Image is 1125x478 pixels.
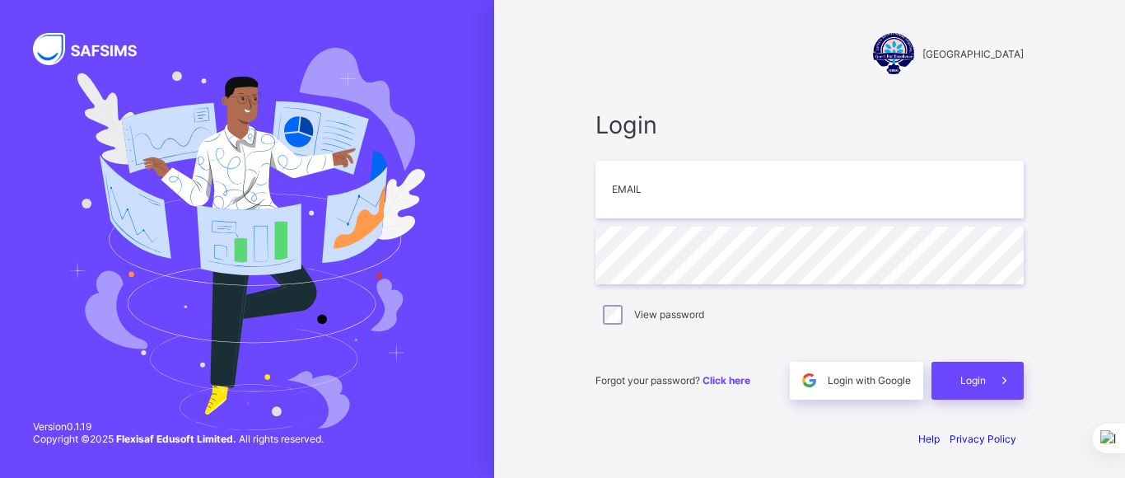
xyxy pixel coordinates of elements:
a: Click here [703,374,750,387]
strong: Flexisaf Edusoft Limited. [116,433,236,445]
img: google.396cfc9801f0270233282035f929180a.svg [800,371,819,390]
a: Privacy Policy [950,433,1016,445]
span: Login [595,110,1024,139]
span: Version 0.1.19 [33,420,324,433]
a: Help [918,433,940,445]
span: Forgot your password? [595,374,750,387]
span: [GEOGRAPHIC_DATA] [922,48,1024,60]
label: View password [634,308,704,321]
span: Login with Google [828,374,911,387]
img: SAFSIMS Logo [33,33,156,65]
img: Hero Image [69,48,424,430]
span: Login [960,374,986,387]
span: Copyright © 2025 All rights reserved. [33,433,324,445]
